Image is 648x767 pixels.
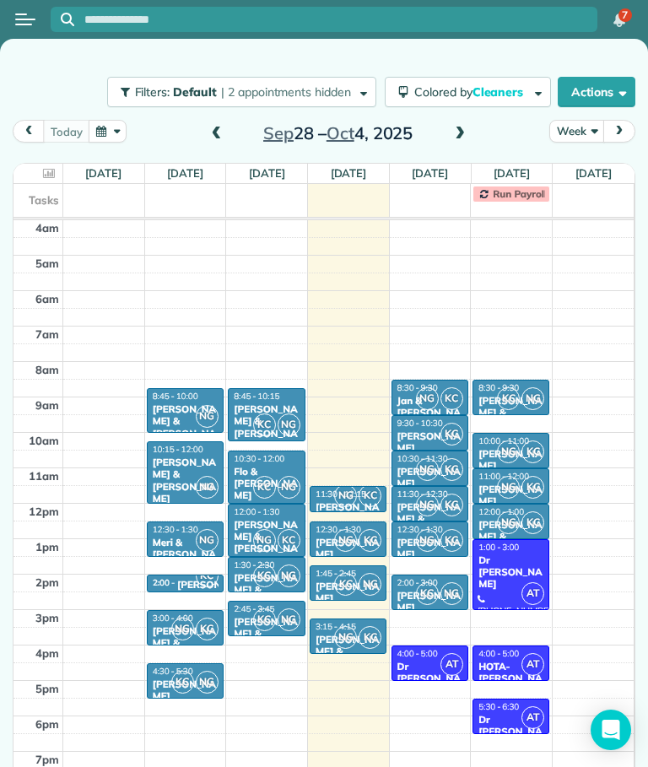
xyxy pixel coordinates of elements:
span: 7pm [35,753,59,766]
span: KC [521,440,544,463]
span: KC [359,529,381,552]
span: KC [253,608,276,631]
div: Jan & [PERSON_NAME] [397,395,463,431]
div: [PERSON_NAME] [177,579,259,591]
span: 4:00 - 5:00 [397,648,438,659]
span: KC [253,413,276,436]
span: AT [521,653,544,676]
span: KC [253,564,276,587]
span: NG [278,564,300,587]
span: 3:15 - 4:15 [316,621,356,632]
div: [PERSON_NAME] & [PERSON_NAME] [233,519,300,568]
span: Cleaners [472,84,526,100]
span: NG [196,671,219,694]
a: [DATE] [331,166,367,180]
span: KC [440,387,463,410]
span: 10am [29,434,59,447]
span: 5am [35,257,59,270]
span: Colored by [414,84,529,100]
span: 4:00 - 5:00 [478,648,519,659]
span: 2pm [35,575,59,589]
span: NG [497,511,520,534]
button: Focus search [51,13,74,26]
nav: Main [594,1,648,38]
span: 10:30 - 11:30 [397,453,448,464]
div: [PERSON_NAME] [315,537,381,561]
span: 9:30 - 10:30 [397,418,443,429]
div: Dr [PERSON_NAME] [397,661,463,697]
span: KC [416,582,439,605]
span: 3pm [35,611,59,624]
span: 4:30 - 5:30 [153,666,193,677]
span: Oct [327,122,354,143]
span: | 2 appointments hidden [221,84,351,100]
div: [PERSON_NAME] & [PERSON_NAME] [478,395,544,444]
span: 10:30 - 12:00 [234,453,284,464]
span: AT [521,706,544,729]
span: KC [497,387,520,410]
div: [PERSON_NAME] [397,430,463,455]
span: KC [278,529,300,552]
span: 6am [35,292,59,305]
div: [PERSON_NAME] & [PERSON_NAME] [152,456,219,505]
span: 12:30 - 1:30 [397,524,443,535]
span: NG [196,529,219,552]
span: NG [359,573,381,596]
div: Flo & [PERSON_NAME] [233,466,300,502]
span: NG [253,529,276,552]
span: 4am [35,221,59,235]
div: [PERSON_NAME] [478,448,544,473]
span: KC [196,564,219,587]
div: Open Intercom Messenger [591,710,631,750]
span: 3:00 - 4:00 [153,613,193,624]
span: AT [521,582,544,605]
div: [PERSON_NAME] & [PERSON_NAME] [478,519,544,568]
span: KC [171,671,194,694]
span: NG [196,405,219,428]
span: KC [440,529,463,552]
span: AT [440,653,463,676]
span: 11am [29,469,59,483]
div: [PERSON_NAME] & [PERSON_NAME] [397,501,463,550]
a: [DATE] [249,166,285,180]
span: 6pm [35,717,59,731]
span: KC [359,484,381,507]
span: 9am [35,398,59,412]
span: 10:00 - 11:00 [478,435,529,446]
span: KC [440,423,463,446]
span: Run Payroll [493,187,547,200]
span: 12:00 - 1:30 [234,506,279,517]
a: [DATE] [412,166,448,180]
span: 1:45 - 2:45 [316,568,356,579]
span: NG [334,626,357,649]
div: Dr [PERSON_NAME] [478,714,544,750]
div: HOTA-[PERSON_NAME] [478,661,544,697]
div: [PERSON_NAME] [397,590,463,614]
span: 11:00 - 12:00 [478,471,529,482]
span: KC [521,511,544,534]
span: 10:15 - 12:00 [153,444,203,455]
span: KC [521,476,544,499]
div: [PERSON_NAME] & [PERSON_NAME] [152,625,219,674]
button: next [603,120,635,143]
a: [DATE] [575,166,612,180]
span: 1:30 - 2:30 [234,559,274,570]
span: NG [278,476,300,499]
span: 8:45 - 10:00 [153,391,198,402]
a: [DATE] [494,166,530,180]
div: [PERSON_NAME] & [PERSON_NAME] [152,403,219,452]
span: NG [440,582,463,605]
div: [PERSON_NAME] [478,483,544,508]
div: [PERSON_NAME] & [PERSON_NAME] Lions [315,634,381,683]
span: NG [278,608,300,631]
h2: 28 – 4, 2025 [233,124,444,143]
span: 1:00 - 3:00 [478,542,519,553]
span: 8am [35,363,59,376]
button: Actions [558,77,635,107]
span: NG [196,476,219,499]
button: Open menu [15,10,35,29]
span: 12:00 - 1:00 [478,506,524,517]
span: NG [416,387,439,410]
span: NG [171,618,194,640]
div: [PERSON_NAME] [315,581,381,605]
